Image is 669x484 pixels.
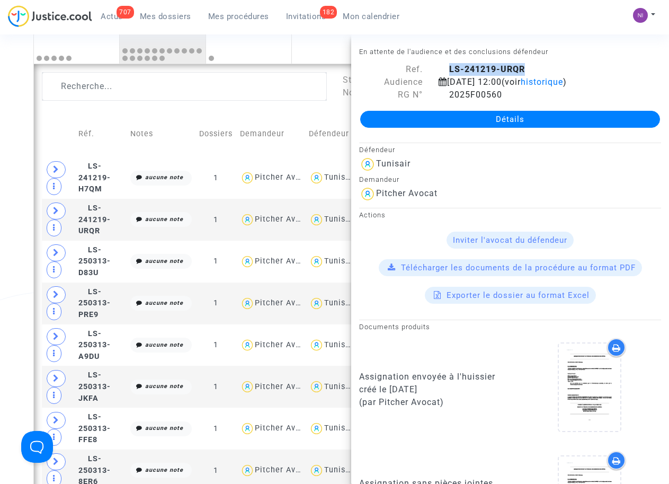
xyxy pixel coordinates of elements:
span: LS-250313-A9DU [78,329,111,361]
span: Mes dossiers [140,12,191,21]
i: aucune note [145,300,183,306]
span: Télécharger les documents de la procédure au format PDF [401,263,636,272]
span: Statut de la transaction [343,75,443,85]
iframe: Help Scout Beacon - Open [21,431,53,463]
i: aucune note [145,174,183,181]
div: Pitcher Avocat [255,424,313,433]
div: Ref. [351,63,431,76]
td: 1 [195,324,236,366]
div: Tunisair [324,298,356,307]
span: LS-250313-PRE9 [78,287,111,319]
div: Tunisair [324,382,356,391]
img: icon-user.svg [309,338,324,353]
img: icon-user.svg [240,170,255,186]
div: 182 [320,6,337,19]
span: Mon calendrier [343,12,399,21]
i: aucune note [145,341,183,348]
div: Pitcher Avocat [255,340,313,349]
span: Inviter l'avocat du défendeur [453,235,567,245]
i: aucune note [145,216,183,223]
span: Exporter le dossier au format Excel [447,291,590,300]
td: 1 [195,199,236,241]
td: Défendeur [305,111,354,157]
small: En attente de l'audience et des conclusions défendeur [359,48,548,56]
small: Actions [359,211,386,219]
img: icon-user.svg [309,379,324,394]
small: Documents produits [359,323,430,331]
div: Pitcher Avocat [255,465,313,474]
td: Réf. [75,111,127,157]
img: icon-user.svg [359,186,376,203]
div: [DATE] 12:00 [431,76,643,89]
img: icon-user.svg [309,170,324,186]
div: Tunisair [324,257,356,266]
img: icon-user.svg [240,463,255,478]
a: Détails [360,111,660,128]
div: Pitcher Avocat [255,298,313,307]
img: icon-user.svg [309,421,324,436]
td: 1 [195,283,236,324]
i: aucune note [145,467,183,473]
a: 707Actus [92,8,131,24]
span: Mes procédures [208,12,269,21]
div: Tunisair [324,465,356,474]
div: Pitcher Avocat [255,173,313,182]
div: Tunisair [376,159,411,169]
div: Audience [351,76,431,89]
td: 1 [195,408,236,450]
span: LS-241219-H7QM [78,162,111,193]
div: Tunisair [324,424,356,433]
img: jc-logo.svg [8,5,92,27]
td: Notes [127,111,195,157]
span: LS-250313-D83U [78,245,111,277]
img: icon-user.svg [309,463,324,478]
img: icon-user.svg [240,296,255,311]
span: Actus [101,12,123,21]
span: historique [521,77,563,87]
div: Tunisair [324,173,356,182]
a: Mon calendrier [334,8,408,24]
div: Pitcher Avocat [255,382,313,391]
span: LS-241219-URQR [78,204,111,235]
div: 707 [117,6,134,19]
span: 2025F00560 [439,90,502,100]
span: LS-250313-JKFA [78,371,111,402]
td: Demandeur [236,111,306,157]
span: Invitations [286,12,326,21]
b: LS-241219-URQR [449,64,525,74]
img: c72f9d9a6237a8108f59372fcd3655cf [633,8,648,23]
img: icon-user.svg [359,156,376,173]
div: Tunisair [324,340,356,349]
i: aucune note [145,425,183,432]
img: icon-user.svg [309,212,324,227]
img: icon-user.svg [240,421,255,436]
img: icon-user.svg [309,254,324,269]
td: 1 [195,241,236,283]
img: icon-user.svg [240,338,255,353]
div: créé le [DATE] [359,383,502,396]
div: Pitcher Avocat [255,215,313,224]
span: Nombre d'audiences [343,87,429,98]
small: Demandeur [359,175,399,183]
i: aucune note [145,383,183,390]
img: icon-user.svg [240,254,255,269]
td: 1 [195,157,236,199]
span: LS-250313-FFE8 [78,412,111,444]
td: 1 [195,366,236,408]
img: icon-user.svg [240,379,255,394]
div: Pitcher Avocat [376,188,438,198]
div: RG N° [351,89,431,101]
a: Mes procédures [200,8,278,24]
i: aucune note [145,258,183,265]
div: Assignation envoyée à l'huissier [359,371,502,383]
div: Pitcher Avocat [255,257,313,266]
a: 182Invitations [278,8,335,24]
img: icon-user.svg [309,296,324,311]
div: (par Pitcher Avocat) [359,396,502,409]
a: Mes dossiers [131,8,200,24]
span: (voir ) [502,77,567,87]
img: icon-user.svg [240,212,255,227]
small: Défendeur [359,146,395,154]
td: Dossiers [195,111,236,157]
div: Tunisair [324,215,356,224]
